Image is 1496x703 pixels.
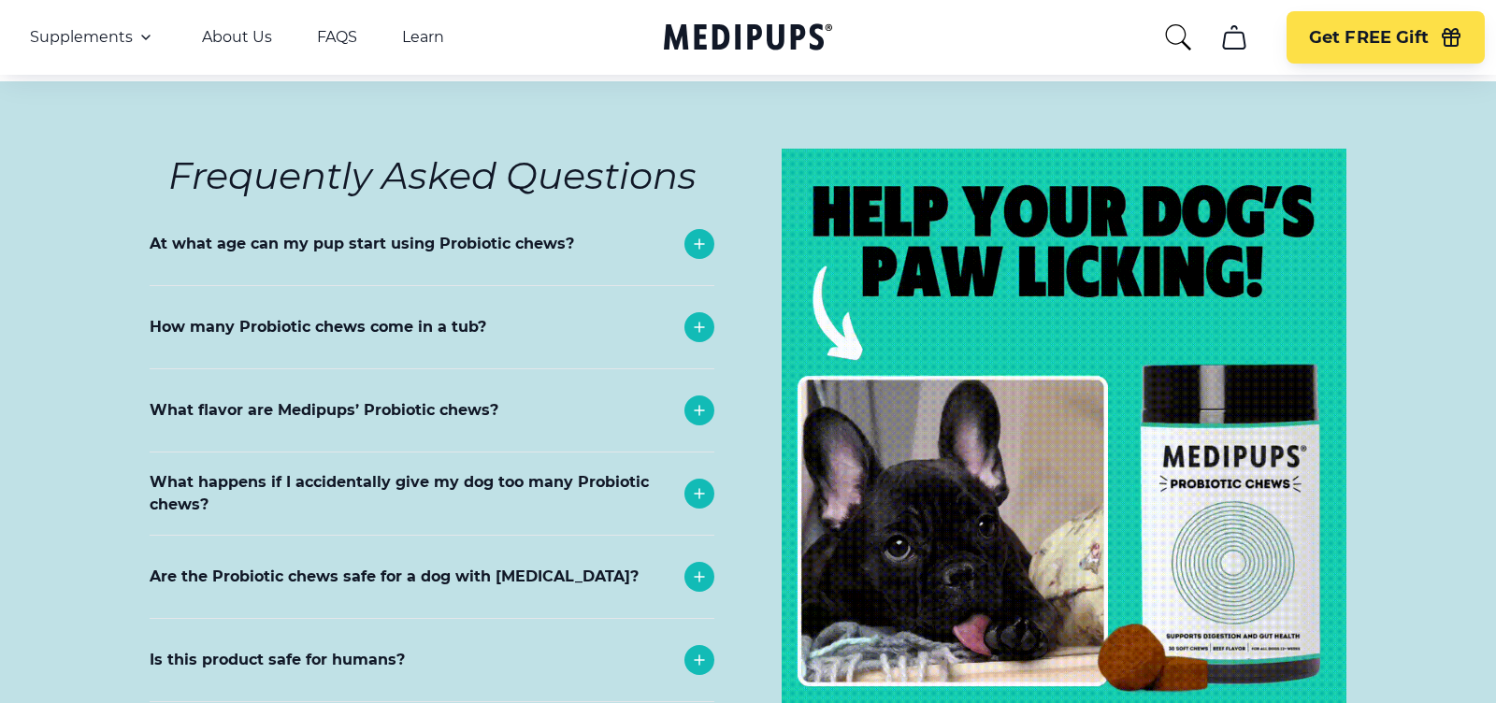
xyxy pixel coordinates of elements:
a: Learn [402,28,444,47]
div: Each tub contains 30 chews. [150,368,711,428]
button: cart [1212,15,1257,60]
p: What flavor are Medipups’ Probiotic chews? [150,399,498,422]
p: Is this product safe for humans? [150,649,405,671]
button: Get FREE Gift [1287,11,1485,64]
div: Beef Flavored: Our chews will leave your pup begging for MORE! [150,452,711,511]
p: At what age can my pup start using Probiotic chews? [150,233,574,255]
div: Our probiotic soft chews are an amazing solution for dogs of any breed. We recommend introducing ... [150,285,711,412]
p: Are the Probiotic chews safe for a dog with [MEDICAL_DATA]? [150,566,639,588]
button: search [1163,22,1193,52]
a: FAQS [317,28,357,47]
button: Supplements [30,26,157,49]
h6: Frequently Asked Questions [150,149,714,203]
a: Medipups [664,20,832,58]
div: Please see a veterinarian as soon as possible if you accidentally give too many. If you’re unsure... [150,535,711,639]
span: Get FREE Gift [1309,27,1429,49]
span: Supplements [30,28,133,47]
a: About Us [202,28,272,47]
p: How many Probiotic chews come in a tub? [150,316,486,338]
p: What happens if I accidentally give my dog too many Probiotic chews? [150,471,675,516]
